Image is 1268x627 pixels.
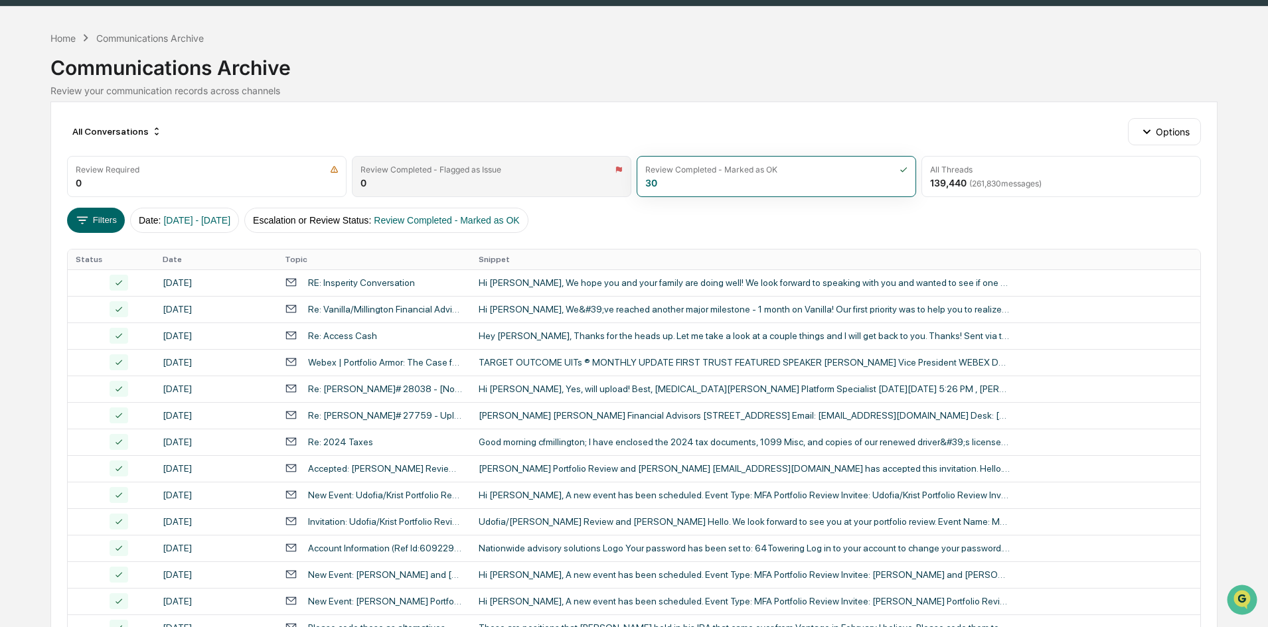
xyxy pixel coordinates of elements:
div: [DATE] [163,304,269,314]
div: Re: [PERSON_NAME]# 27759 - Uploading Holdings Data [308,410,463,421]
div: We're available if you need us! [45,115,168,125]
div: All Threads [930,165,973,174]
div: Review Completed - Marked as OK [645,165,777,174]
div: Good morning cfmillington; I have enclosed the 2024 tax documents, 1099 Misc, and copies of our r... [479,437,1010,447]
div: Review your communication records across channels [50,85,1217,96]
div: Hi [PERSON_NAME], We hope you and your family are doing well! We look forward to speaking with yo... [479,277,1010,288]
button: Options [1128,118,1200,145]
th: Date [155,249,277,269]
img: icon [900,165,908,174]
div: [PERSON_NAME] [PERSON_NAME] Financial Advisors [STREET_ADDRESS] Email: [EMAIL_ADDRESS][DOMAIN_NAM... [479,410,1010,421]
div: 0 [360,177,366,188]
p: How can we help? [13,28,242,49]
div: New Event: [PERSON_NAME] Portfolio Review - 10:30am [DATE] - MFA Portfolio Review [308,596,463,606]
img: icon [615,165,623,174]
div: [DATE] [163,383,269,394]
span: [DATE] - [DATE] [163,215,230,226]
div: Re: [PERSON_NAME]# 28038 - [Not Virus Scanned] [PERSON_NAME] Upload [308,383,463,394]
div: New Event: Udofia/Krist Portfolio Review - 01:00pm [DATE] - MFA Portfolio Review [308,490,463,500]
img: 1746055101610-c473b297-6a78-478c-a979-82029cc54cd1 [13,102,37,125]
div: Home [50,33,76,44]
div: Communications Archive [50,45,1217,80]
div: 🔎 [13,194,24,204]
div: RE: Insperity Conversation [308,277,415,288]
div: [DATE] [163,543,269,553]
div: Hi [PERSON_NAME], A new event has been scheduled. Event Type: MFA Portfolio Review Invitee: [PERS... [479,596,1010,606]
div: Re: 2024 Taxes [308,437,373,447]
button: Filters [67,208,125,233]
button: Escalation or Review Status:Review Completed - Marked as OK [244,208,528,233]
a: 🗄️Attestations [91,162,170,186]
button: Start new chat [226,105,242,121]
div: Re: Vanilla/Millington Financial Advisors, LLC Onboarding [308,304,463,314]
th: Status [68,249,154,269]
div: Hi [PERSON_NAME], We&#39;ve reached another major milestone - 1 month on Vanilla! Our first prior... [479,304,1010,314]
div: Review Completed - Flagged as Issue [360,165,501,174]
th: Topic [277,249,471,269]
div: Invitation: Udofia/Krist Portfolio Review and [PERSON_NAME] @ [DATE] 1pm - 2pm (CDT) ([PERSON_NAME]) [308,516,463,527]
div: 0 [76,177,82,188]
iframe: Open customer support [1226,583,1261,619]
span: Preclearance [27,167,86,180]
div: [DATE] [163,357,269,368]
div: Hi [PERSON_NAME], Yes, will upload! Best, [MEDICAL_DATA][PERSON_NAME] Platform Specialist [DATE][... [479,383,1010,394]
div: [DATE] [163,516,269,527]
a: 🖐️Preclearance [8,162,91,186]
span: Review Completed - Marked as OK [374,215,519,226]
div: Communications Archive [96,33,204,44]
div: [PERSON_NAME] Portfolio Review and [PERSON_NAME] [EMAIL_ADDRESS][DOMAIN_NAME] has accepted this i... [479,463,1010,474]
span: Attestations [110,167,165,180]
div: [DATE] [163,410,269,421]
div: TARGET OUTCOME UITs ® MONTHLY UPDATE FIRST TRUST FEATURED SPEAKER [PERSON_NAME] Vice President WE... [479,357,1010,368]
div: 30 [645,177,657,188]
input: Clear [35,60,219,74]
button: Date:[DATE] - [DATE] [130,208,239,233]
a: Powered byPylon [94,224,161,235]
div: Hi [PERSON_NAME], A new event has been scheduled. Event Type: MFA Portfolio Review Invitee: Udofi... [479,490,1010,500]
div: Webex | Portfolio Armor: The Case for Buffered Offerings [308,357,463,368]
img: icon [330,165,339,174]
div: [DATE] [163,569,269,580]
div: Udofia/[PERSON_NAME] Review and [PERSON_NAME] Hello. We look forward to see you at your portfolio... [479,516,1010,527]
div: [DATE] [163,437,269,447]
div: Nationwide advisory solutions Logo Your password has been set to: 64Towering Log in to your accou... [479,543,1010,553]
div: All Conversations [67,121,167,142]
div: [DATE] [163,490,269,500]
div: 🗄️ [96,169,107,179]
a: 🔎Data Lookup [8,187,89,211]
span: Data Lookup [27,192,84,206]
div: [DATE] [163,330,269,341]
div: 🖐️ [13,169,24,179]
div: Review Required [76,165,139,174]
div: 139,440 [930,177,1042,188]
div: Hi [PERSON_NAME], A new event has been scheduled. Event Type: MFA Portfolio Review Invitee: [PERS... [479,569,1010,580]
div: [DATE] [163,596,269,606]
div: Accepted: [PERSON_NAME] Review and [PERSON_NAME] @ [DATE] 1:30pm - 2:30pm (CDT) ([EMAIL_ADDRESS][... [308,463,463,474]
th: Snippet [471,249,1200,269]
div: [DATE] [163,463,269,474]
div: New Event: [PERSON_NAME] and [PERSON_NAME]- [PERSON_NAME] Money Meeting in May - 09:00am [DATE] -... [308,569,463,580]
div: Re: Access Cash [308,330,377,341]
div: Start new chat [45,102,218,115]
div: Hey [PERSON_NAME], Thanks for the heads up. Let me take a look at a couple things and I will get ... [479,330,1010,341]
div: [DATE] [163,277,269,288]
span: Pylon [132,225,161,235]
div: Account Information (Ref Id:6092295) [308,543,463,553]
span: ( 261,830 messages) [969,178,1042,188]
